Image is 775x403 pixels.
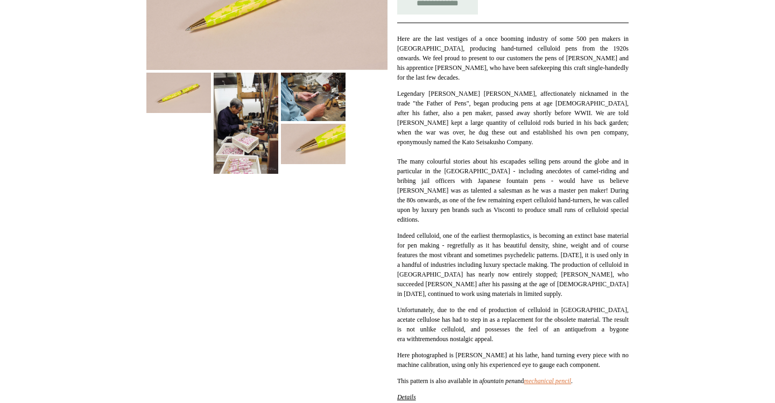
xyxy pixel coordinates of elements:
[397,393,416,401] span: Details
[281,124,346,164] img: Ohnishi Seisakusho Lemon Sherbert Acetate Ballpoint Pen
[397,351,629,369] span: Here photographed is [PERSON_NAME] at his lathe, hand turning every piece with no machine calibra...
[214,73,278,174] img: Ohnishi Seisakusho Lemon Sherbert Acetate Ballpoint Pen
[397,34,629,82] p: Here are the last vestiges of a once booming industry of some 500 pen makers in [GEOGRAPHIC_DATA]...
[146,73,211,113] img: Ohnishi Seisakusho Lemon Sherbert Acetate Ballpoint Pen
[397,306,629,333] span: Unfortunately, due to the end of production of celluloid in [GEOGRAPHIC_DATA], acetate cellulose ...
[482,377,515,385] em: fountain pen
[281,73,346,121] img: Ohnishi Seisakusho Lemon Sherbert Acetate Ballpoint Pen
[397,89,629,224] p: Legendary [PERSON_NAME] [PERSON_NAME], affectionately nicknamed in the trade "the Father of Pens"...
[571,377,573,385] em: .
[524,377,572,385] a: mechanical pencil
[418,335,494,343] span: tremendous nostalgic appeal.
[397,305,629,344] p: with
[397,376,629,386] p: This pattern is also available in a and
[397,231,629,299] p: Indeed celluloid, one of the earliest thermoplastics, is becoming an extinct base material for pe...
